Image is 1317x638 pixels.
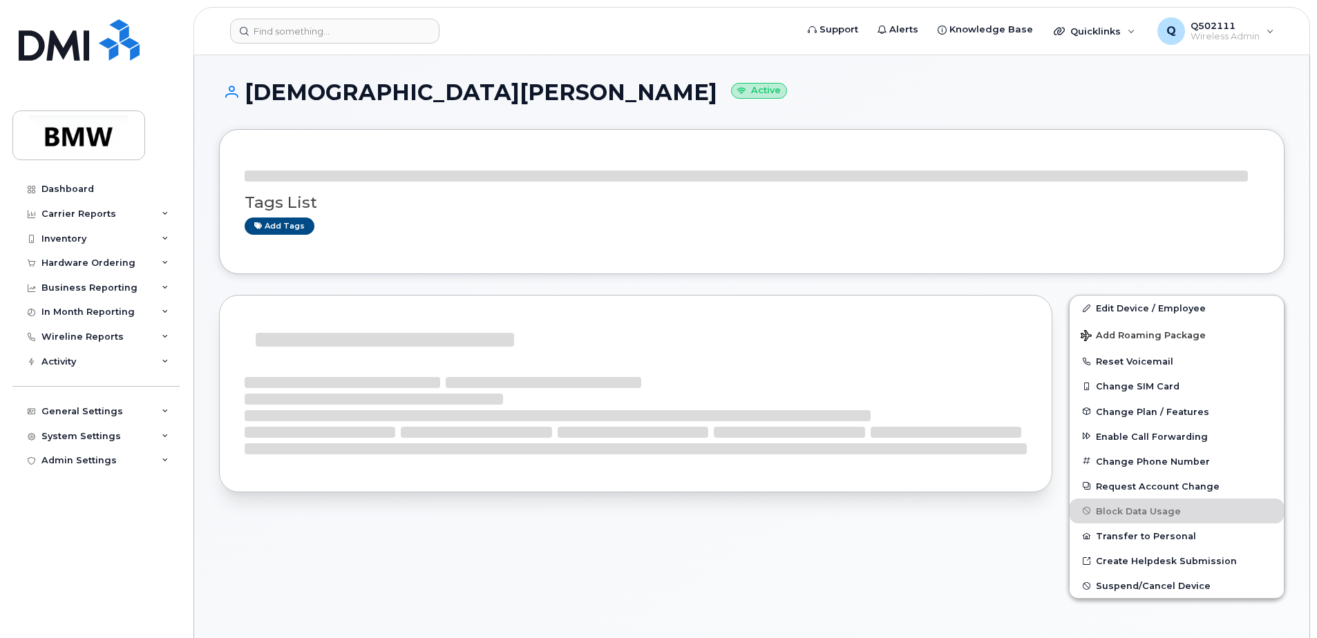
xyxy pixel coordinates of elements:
a: Create Helpdesk Submission [1070,548,1284,573]
button: Reset Voicemail [1070,349,1284,374]
button: Block Data Usage [1070,499,1284,523]
button: Suspend/Cancel Device [1070,573,1284,598]
small: Active [731,83,787,99]
span: Change Plan / Features [1096,406,1209,416]
span: Enable Call Forwarding [1096,431,1208,441]
button: Enable Call Forwarding [1070,424,1284,449]
button: Request Account Change [1070,474,1284,499]
h1: [DEMOGRAPHIC_DATA][PERSON_NAME] [219,80,1285,104]
a: Edit Device / Employee [1070,296,1284,320]
a: Add tags [245,217,314,235]
button: Transfer to Personal [1070,523,1284,548]
button: Change Plan / Features [1070,399,1284,424]
span: Add Roaming Package [1081,330,1206,343]
button: Change SIM Card [1070,374,1284,398]
button: Add Roaming Package [1070,320,1284,349]
button: Change Phone Number [1070,449,1284,474]
h3: Tags List [245,194,1259,211]
span: Suspend/Cancel Device [1096,581,1211,591]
